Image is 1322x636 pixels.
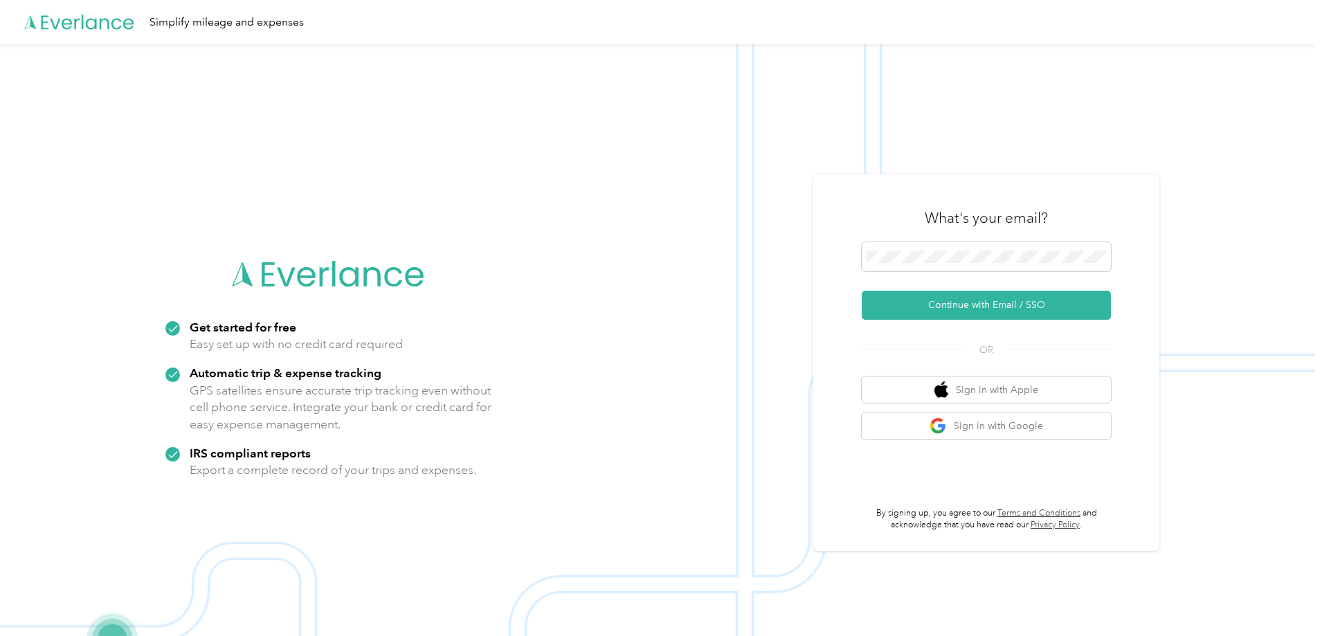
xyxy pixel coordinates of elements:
span: OR [962,343,1011,357]
h3: What's your email? [925,208,1048,228]
button: Continue with Email / SSO [862,291,1111,320]
p: Easy set up with no credit card required [190,336,403,353]
a: Privacy Policy [1031,520,1080,530]
button: apple logoSign in with Apple [862,376,1111,403]
img: google logo [930,417,947,435]
img: apple logo [934,381,948,399]
strong: IRS compliant reports [190,446,311,460]
strong: Get started for free [190,320,296,334]
p: By signing up, you agree to our and acknowledge that you have read our . [862,507,1111,531]
p: Export a complete record of your trips and expenses. [190,462,476,479]
a: Terms and Conditions [997,508,1080,518]
div: Simplify mileage and expenses [150,14,304,31]
button: google logoSign in with Google [862,412,1111,439]
p: GPS satellites ensure accurate trip tracking even without cell phone service. Integrate your bank... [190,382,492,433]
strong: Automatic trip & expense tracking [190,365,381,380]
